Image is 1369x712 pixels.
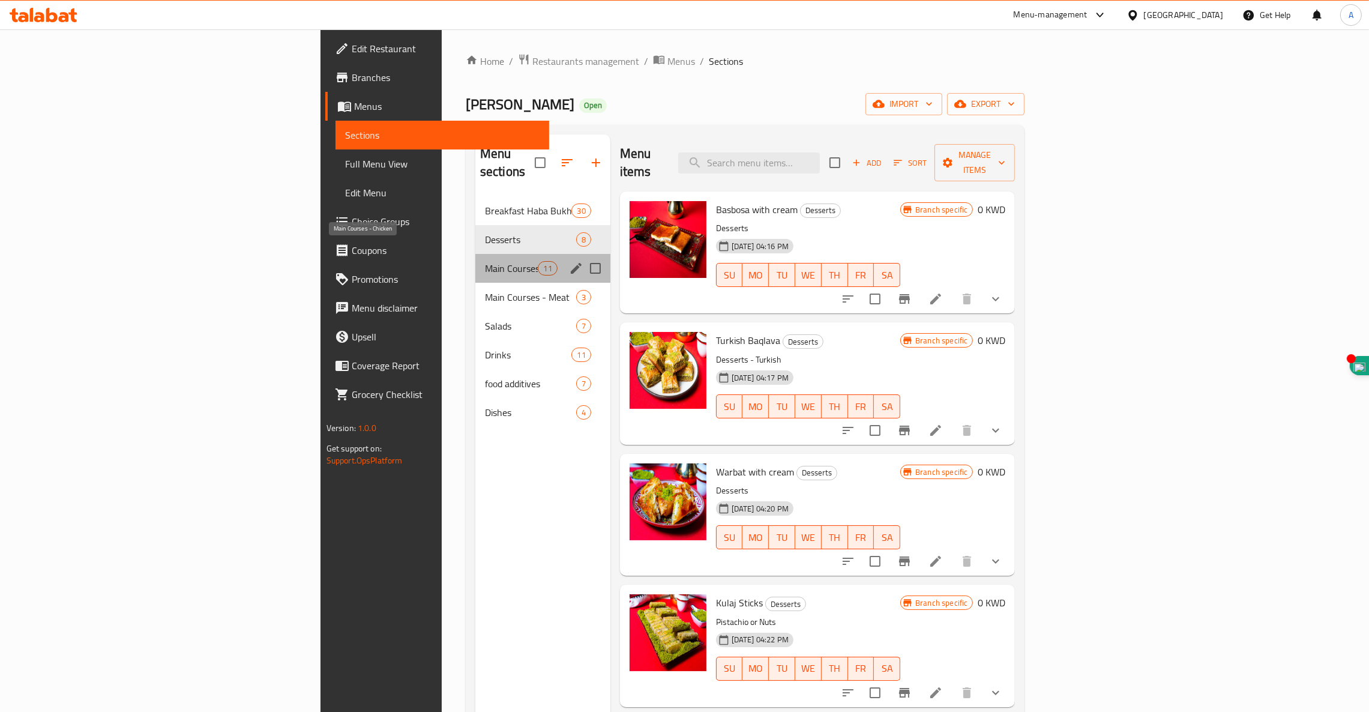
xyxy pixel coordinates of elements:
[978,594,1005,611] h6: 0 KWD
[928,686,943,700] a: Edit menu item
[742,525,769,549] button: MO
[358,420,376,436] span: 1.0.0
[783,335,823,349] span: Desserts
[886,154,934,172] span: Sort items
[928,423,943,438] a: Edit menu item
[325,207,549,236] a: Choice Groups
[978,463,1005,480] h6: 0 KWD
[325,265,549,294] a: Promotions
[891,154,930,172] button: Sort
[890,678,919,707] button: Branch-specific-item
[716,615,900,630] p: Pistachio or Nuts
[485,232,576,247] span: Desserts
[475,196,610,225] div: Breakfast Haba Bukhari30
[678,152,820,173] input: search
[577,292,591,303] span: 3
[326,420,356,436] span: Version:
[795,394,822,418] button: WE
[352,70,540,85] span: Branches
[572,349,590,361] span: 11
[577,378,591,390] span: 7
[485,319,576,333] span: Salads
[576,232,591,247] div: items
[769,394,795,418] button: TU
[890,547,919,576] button: Branch-specific-item
[485,204,572,218] span: Breakfast Haba Bukhari
[850,156,883,170] span: Add
[577,407,591,418] span: 4
[862,418,888,443] span: Select to update
[874,525,900,549] button: SA
[796,466,837,480] div: Desserts
[475,340,610,369] div: Drinks11
[822,263,848,287] button: TH
[475,312,610,340] div: Salads7
[485,376,576,391] span: food additives
[538,261,557,276] div: items
[716,221,900,236] p: Desserts
[957,97,1015,112] span: export
[981,416,1010,445] button: show more
[630,594,706,671] img: Kulaj Sticks
[853,398,870,415] span: FR
[667,54,695,68] span: Menus
[727,634,793,645] span: [DATE] 04:22 PM
[716,201,798,219] span: Basbosa with cream
[475,225,610,254] div: Desserts8
[466,53,1025,69] nav: breadcrumb
[352,330,540,344] span: Upsell
[890,285,919,313] button: Branch-specific-item
[727,503,793,514] span: [DATE] 04:20 PM
[981,678,1010,707] button: show more
[716,525,743,549] button: SU
[716,331,780,349] span: Turkish Baqlava
[475,398,610,427] div: Dishes4
[747,267,764,284] span: MO
[928,554,943,569] a: Edit menu item
[862,680,888,705] span: Select to update
[582,148,610,177] button: Add section
[879,398,895,415] span: SA
[890,416,919,445] button: Branch-specific-item
[518,53,639,69] a: Restaurants management
[532,54,639,68] span: Restaurants management
[874,657,900,681] button: SA
[325,294,549,322] a: Menu disclaimer
[769,525,795,549] button: TU
[795,657,822,681] button: WE
[727,372,793,384] span: [DATE] 04:17 PM
[795,525,822,549] button: WE
[879,660,895,677] span: SA
[352,214,540,229] span: Choice Groups
[1014,8,1088,22] div: Menu-management
[716,352,900,367] p: Desserts - Turkish
[952,285,981,313] button: delete
[801,204,840,217] span: Desserts
[572,205,590,217] span: 30
[848,657,874,681] button: FR
[721,529,738,546] span: SU
[988,554,1003,569] svg: Show Choices
[795,263,822,287] button: WE
[577,234,591,246] span: 8
[879,529,895,546] span: SA
[475,254,610,283] div: Main Courses - Chicken11edit
[934,144,1015,181] button: Manage items
[354,99,540,113] span: Menus
[576,405,591,420] div: items
[783,334,823,349] div: Desserts
[485,290,576,304] span: Main Courses - Meat
[981,285,1010,313] button: show more
[721,267,738,284] span: SU
[485,348,572,362] div: Drinks
[865,93,942,115] button: import
[742,263,769,287] button: MO
[847,154,886,172] span: Add item
[978,332,1005,349] h6: 0 KWD
[848,525,874,549] button: FR
[325,92,549,121] a: Menus
[352,387,540,402] span: Grocery Checklist
[834,547,862,576] button: sort-choices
